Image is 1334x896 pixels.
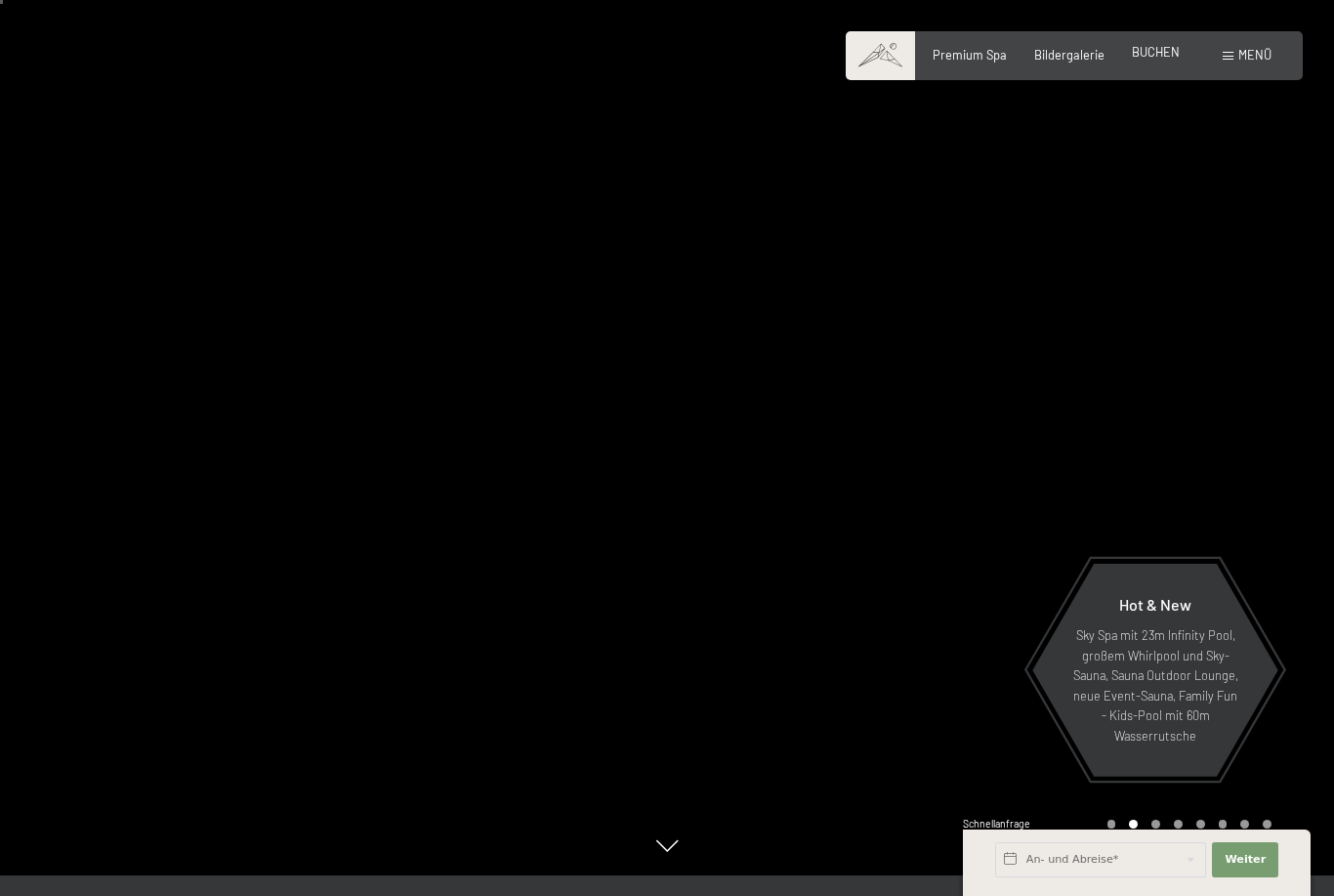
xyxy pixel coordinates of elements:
[1031,563,1279,778] a: Hot & New Sky Spa mit 23m Infinity Pool, großem Whirlpool und Sky-Sauna, Sauna Outdoor Lounge, ne...
[1034,47,1105,63] a: Bildergalerie
[1212,842,1278,877] button: Weiter
[1119,595,1191,614] span: Hot & New
[1070,625,1240,746] p: Sky Spa mit 23m Infinity Pool, großem Whirlpool und Sky-Sauna, Sauna Outdoor Lounge, neue Event-S...
[1132,44,1180,60] a: BUCHEN
[963,818,1030,830] span: Schnellanfrage
[1225,852,1266,868] span: Weiter
[1238,47,1271,63] span: Menü
[933,47,1007,63] a: Premium Spa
